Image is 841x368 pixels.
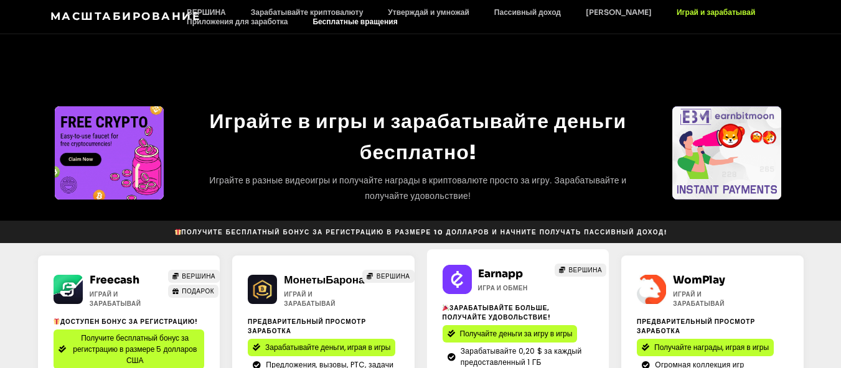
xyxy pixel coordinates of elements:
font: Зарабатывайте 0,20 $ за каждый предоставленный 1 ГБ [461,346,582,367]
a: ВЕРШИНА [174,7,238,17]
font: Бесплатные вращения [312,17,397,26]
div: Слайды [672,106,781,200]
a: Freecash [90,274,139,287]
font: Играйте в разные видеоигры и получайте награды в криптовалюте просто за игру. Зарабатывайте и пол... [209,175,626,201]
font: Предварительный просмотр заработка [637,317,755,336]
div: Слайды [55,106,164,200]
a: Earnapp [478,267,523,280]
font: ВЕРШИНА [568,265,602,275]
a: WomPlay [673,274,725,287]
font: Зарабатывайте деньги, играя в игры [265,342,390,352]
font: Играй и зарабатывай [677,7,755,17]
font: ВЕРШИНА [187,7,226,17]
font: Играй и зарабатывай [673,290,725,308]
a: Зарабатывайте деньги, играя в игры [248,339,395,356]
font: Предварительный просмотр заработка [248,317,366,336]
a: [PERSON_NAME] [573,7,664,17]
img: 🎁 [175,229,181,235]
a: Приложения для заработка [174,17,300,26]
a: Играй и зарабатывай [664,7,768,17]
font: Играй и зарабатывай [284,290,336,308]
a: Получайте награды, играя в игры [637,339,774,356]
a: ВЕРШИНА [168,270,220,283]
font: Зарабатывайте криптовалюту [251,7,364,17]
a: МонетыБарона [284,274,364,287]
font: ВЕРШИНА [377,272,410,281]
font: ВЕРШИНА [182,272,215,281]
font: ПОДАРОК [182,287,214,296]
font: Получите бесплатный бонус за регистрацию в размере 10 долларов и начните получать пассивный доход! [181,228,667,236]
font: Пассивный доход [494,7,561,17]
a: ПОДАРОК [168,285,218,298]
font: Получайте деньги за игру в игры [460,328,573,339]
a: Пассивный доход [482,7,573,17]
font: Зарабатывайте больше, получайте удовольствие! [443,303,551,322]
font: Получайте награды, играя в игры [654,342,769,352]
a: ВЕРШИНА [362,270,414,283]
a: ВЕРШИНА [555,264,606,277]
div: 3 / 4 [55,106,164,200]
a: Получайте деньги за игру в игры [443,325,578,343]
a: 🎁Получите бесплатный бонус за регистрацию в размере 10 долларов и начните получать пассивный доход! [169,224,672,240]
font: Игра и обмен [478,283,528,293]
a: Зарабатывайте криптовалюту [238,7,376,17]
a: Бесплатные вращения [300,17,410,26]
font: Играйте в игры и зарабатывайте деньги бесплатно! [210,109,627,165]
font: Доступен бонус за регистрацию! [60,317,199,326]
font: [PERSON_NAME] [586,7,652,17]
img: 🎉 [443,305,449,311]
nav: Меню [174,7,791,26]
font: Играй и зарабатывай [90,290,141,308]
a: Утверждай и умножай [375,7,481,17]
a: Масштабирование [50,10,201,22]
font: Утверждай и умножай [388,7,469,17]
img: 🎁 [54,318,60,324]
div: 3 / 4 [672,106,781,200]
font: Получите бесплатный бонус за регистрацию в размере 5 долларов США [73,333,197,366]
font: Приложения для заработка [187,17,288,26]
